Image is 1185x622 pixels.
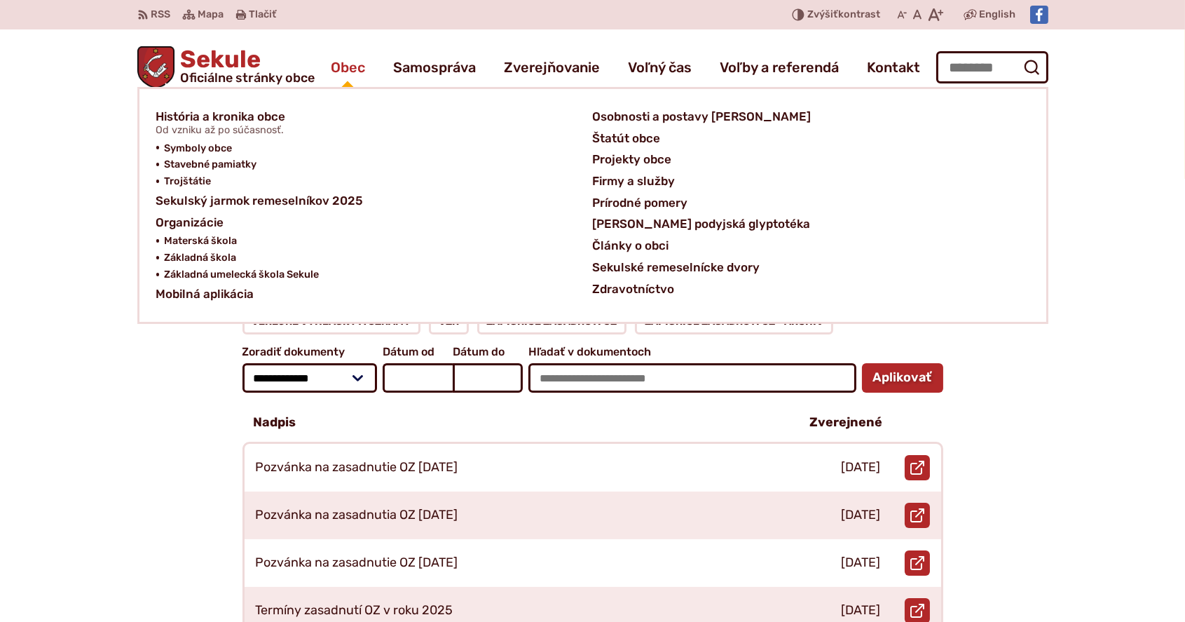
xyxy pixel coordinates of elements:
span: Mobilná aplikácia [156,283,254,305]
span: Organizácie [156,212,224,234]
a: História a kronika obceOd vzniku až po súčasnosť. [156,106,576,140]
span: RSS [151,6,171,23]
p: Zverejnené [810,415,883,431]
span: Oficiálne stránky obce [180,72,315,84]
a: Sekulské remeselnícke dvory [593,257,1013,278]
span: Projekty obce [593,149,672,170]
button: Aplikovať [862,363,943,393]
span: [PERSON_NAME] podyjská glyptotéka [593,213,811,235]
input: Dátum od [383,363,453,393]
span: Dátum od [383,346,453,358]
span: English [980,6,1016,23]
span: Osobnosti a postavy [PERSON_NAME] [593,106,811,128]
input: Hľadať v dokumentoch [528,363,856,393]
a: Osobnosti a postavy [PERSON_NAME] [593,106,1013,128]
p: [DATE] [842,460,881,475]
span: Tlačiť [249,9,277,21]
span: Zdravotníctvo [593,278,675,300]
a: Štatút obce [593,128,1013,149]
a: Symboly obce [165,140,576,157]
p: Termíny zasadnutí OZ v roku 2025 [256,603,453,618]
span: Prírodné pomery [593,192,688,214]
a: Logo Sekule, prejsť na domovskú stránku. [137,46,315,88]
span: Mapa [198,6,224,23]
img: Prejsť na domovskú stránku [137,46,175,88]
span: Hľadať v dokumentoch [528,346,856,358]
a: Firmy a služby [593,170,1013,192]
span: Základná škola [165,250,237,266]
span: Základná umelecká škola Sekule [165,266,320,283]
span: Články o obci [593,235,669,257]
span: Firmy a služby [593,170,676,192]
a: Trojštátie [165,173,576,190]
span: Materská škola [165,233,238,250]
select: Zoradiť dokumenty [242,363,377,393]
span: Štatút obce [593,128,661,149]
span: Zoradiť dokumenty [242,346,377,358]
a: Zdravotníctvo [593,278,1013,300]
p: [DATE] [842,555,881,571]
p: [DATE] [842,508,881,523]
a: Sekulský jarmok remeselníkov 2025 [156,190,576,212]
span: Symboly obce [165,140,233,157]
span: kontrast [807,9,880,21]
span: Sekule [174,48,315,84]
span: Od vzniku až po súčasnosť. [156,125,286,136]
a: [PERSON_NAME] podyjská glyptotéka [593,213,1013,235]
p: Nadpis [254,415,296,431]
a: Voľby a referendá [720,48,839,87]
input: Dátum do [453,363,523,393]
a: Základná škola [165,250,576,266]
a: Projekty obce [593,149,1013,170]
a: Zverejňovanie [504,48,600,87]
a: Samospráva [393,48,476,87]
a: Prírodné pomery [593,192,1013,214]
p: Pozvánka na zasadnutia OZ [DATE] [256,508,458,523]
span: Sekulský jarmok remeselníkov 2025 [156,190,364,212]
a: Stavebné pamiatky [165,156,576,173]
a: Materská škola [165,233,576,250]
a: English [977,6,1019,23]
span: Zvýšiť [807,8,838,20]
img: Prejsť na Facebook stránku [1030,6,1048,24]
a: Mobilná aplikácia [156,283,576,305]
a: Kontakt [867,48,920,87]
span: Trojštátie [165,173,212,190]
a: Organizácie [156,212,576,234]
a: Základná umelecká škola Sekule [165,266,576,283]
a: Voľný čas [628,48,692,87]
p: Pozvánka na zasadnutie OZ [DATE] [256,460,458,475]
p: [DATE] [842,603,881,618]
a: Články o obci [593,235,1013,257]
span: Dátum do [453,346,523,358]
a: Obec [331,48,365,87]
span: Stavebné pamiatky [165,156,257,173]
p: Pozvánka na zasadnutie OZ [DATE] [256,555,458,571]
span: Sekulské remeselnícke dvory [593,257,760,278]
span: História a kronika obce [156,106,286,140]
